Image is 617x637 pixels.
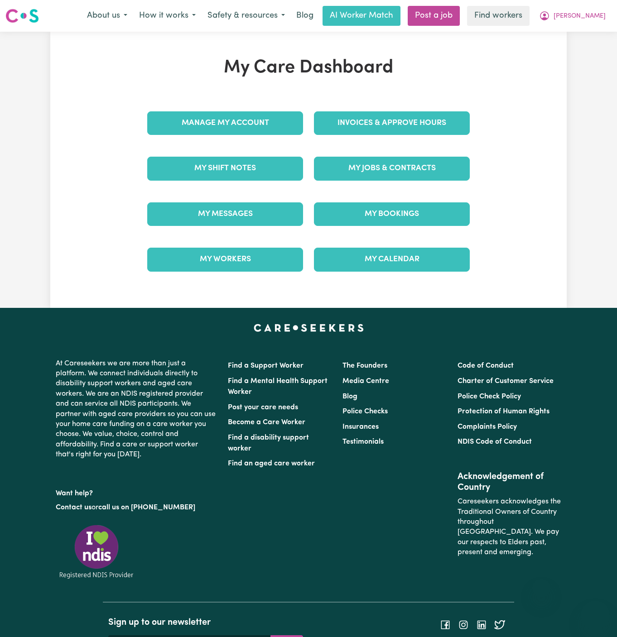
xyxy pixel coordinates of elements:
a: Code of Conduct [458,362,514,369]
span: [PERSON_NAME] [554,11,606,21]
a: My Calendar [314,248,470,271]
a: My Jobs & Contracts [314,157,470,180]
a: call us on [PHONE_NUMBER] [98,504,195,511]
a: Follow Careseekers on Instagram [458,621,469,628]
a: Careseekers logo [5,5,39,26]
h1: My Care Dashboard [142,57,475,79]
a: Blog [342,393,357,400]
a: Media Centre [342,378,389,385]
a: My Messages [147,202,303,226]
a: Charter of Customer Service [458,378,554,385]
a: Police Checks [342,408,388,415]
a: Careseekers home page [254,324,364,331]
a: Police Check Policy [458,393,521,400]
a: Find a disability support worker [228,434,309,452]
a: AI Worker Match [323,6,400,26]
a: Find an aged care worker [228,460,315,467]
a: Find workers [467,6,530,26]
a: Follow Careseekers on LinkedIn [476,621,487,628]
p: or [56,499,217,516]
button: My Account [533,6,612,25]
a: Invoices & Approve Hours [314,111,470,135]
a: My Bookings [314,202,470,226]
a: NDIS Code of Conduct [458,438,532,445]
a: Follow Careseekers on Facebook [440,621,451,628]
a: Complaints Policy [458,423,517,431]
a: Find a Support Worker [228,362,304,369]
a: Protection of Human Rights [458,408,550,415]
p: At Careseekers we are more than just a platform. We connect individuals directly to disability su... [56,355,217,464]
iframe: Close message [532,579,550,597]
button: About us [81,6,133,25]
img: Careseekers logo [5,8,39,24]
p: Careseekers acknowledges the Traditional Owners of Country throughout [GEOGRAPHIC_DATA]. We pay o... [458,493,561,561]
a: My Shift Notes [147,157,303,180]
a: Testimonials [342,438,384,445]
p: Want help? [56,485,217,498]
iframe: Button to launch messaging window [581,601,610,630]
a: Contact us [56,504,92,511]
button: Safety & resources [202,6,291,25]
a: Insurances [342,423,379,431]
a: Find a Mental Health Support Worker [228,378,328,396]
h2: Acknowledgement of Country [458,471,561,493]
a: Blog [291,6,319,26]
a: Post a job [408,6,460,26]
a: My Workers [147,248,303,271]
a: Post your care needs [228,404,298,411]
button: How it works [133,6,202,25]
img: Registered NDIS provider [56,523,137,580]
a: The Founders [342,362,387,369]
a: Follow Careseekers on Twitter [494,621,505,628]
h2: Sign up to our newsletter [108,617,303,628]
a: Become a Care Worker [228,419,305,426]
a: Manage My Account [147,111,303,135]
